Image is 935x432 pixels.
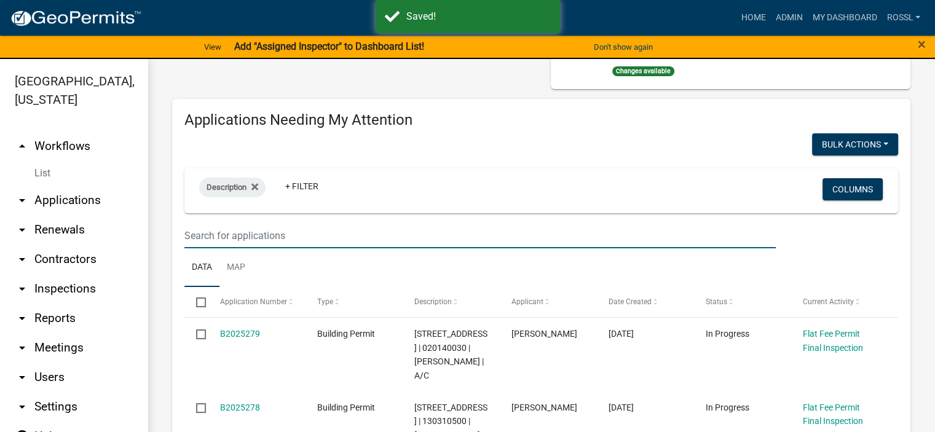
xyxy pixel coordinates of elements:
[694,287,791,316] datatable-header-cell: Status
[500,287,597,316] datatable-header-cell: Applicant
[15,399,30,414] i: arrow_drop_down
[15,193,30,208] i: arrow_drop_down
[803,297,854,306] span: Current Activity
[918,37,926,52] button: Close
[807,6,882,29] a: My Dashboard
[609,403,634,412] span: 08/14/2025
[609,297,652,306] span: Date Created
[184,223,776,248] input: Search for applications
[220,297,287,306] span: Application Number
[305,287,402,316] datatable-header-cell: Type
[219,248,253,288] a: Map
[511,297,543,306] span: Applicant
[609,329,634,339] span: 08/14/2025
[511,403,577,412] span: Gina Gullickson
[15,139,30,154] i: arrow_drop_up
[208,287,305,316] datatable-header-cell: Application Number
[803,329,863,353] a: Flat Fee Permit Final Inspection
[706,403,749,412] span: In Progress
[207,183,247,192] span: Description
[15,281,30,296] i: arrow_drop_down
[317,403,375,412] span: Building Permit
[199,37,226,57] a: View
[220,329,260,339] a: B2025279
[706,329,749,339] span: In Progress
[184,287,208,316] datatable-header-cell: Select
[791,287,888,316] datatable-header-cell: Current Activity
[612,66,675,76] span: Changes available
[414,297,452,306] span: Description
[317,297,333,306] span: Type
[823,178,883,200] button: Columns
[15,222,30,237] i: arrow_drop_down
[15,370,30,385] i: arrow_drop_down
[317,329,375,339] span: Building Permit
[15,340,30,355] i: arrow_drop_down
[234,41,424,52] strong: Add "Assigned Inspector" to Dashboard List!
[736,6,770,29] a: Home
[589,37,658,57] button: Don't show again
[511,329,577,339] span: Gina Gullickson
[403,287,500,316] datatable-header-cell: Description
[184,111,898,129] h4: Applications Needing My Attention
[406,9,551,24] div: Saved!
[220,403,260,412] a: B2025278
[597,287,694,316] datatable-header-cell: Date Created
[918,36,926,53] span: ×
[803,403,863,426] a: Flat Fee Permit Final Inspection
[275,175,328,197] a: + Filter
[184,248,219,288] a: Data
[812,133,898,155] button: Bulk Actions
[882,6,925,29] a: RossL
[770,6,807,29] a: Admin
[15,252,30,267] i: arrow_drop_down
[15,311,30,326] i: arrow_drop_down
[706,297,727,306] span: Status
[414,329,487,380] span: 83718 130TH ST | 020140030 | PETERSEN,LAMAR H | A/C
